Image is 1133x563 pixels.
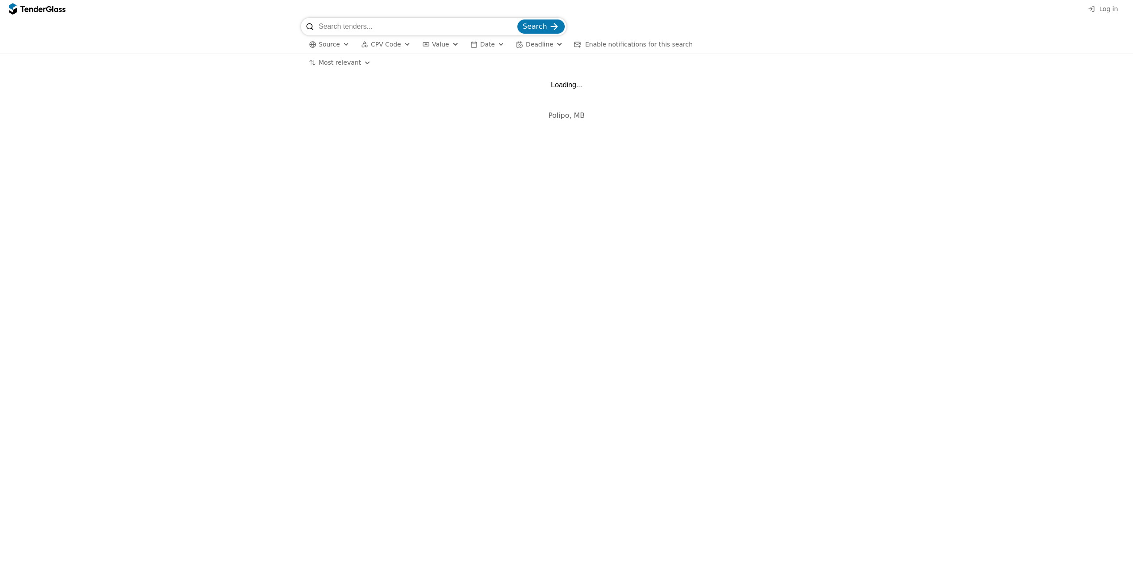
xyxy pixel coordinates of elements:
[585,41,693,48] span: Enable notifications for this search
[358,39,414,50] button: CPV Code
[513,39,566,50] button: Deadline
[432,41,449,48] span: Value
[305,39,353,50] button: Source
[523,22,547,31] span: Search
[319,18,516,35] input: Search tenders...
[419,39,462,50] button: Value
[467,39,508,50] button: Date
[548,111,585,120] span: Polipo, MB
[517,19,565,34] button: Search
[319,41,340,48] span: Source
[1099,5,1118,12] span: Log in
[571,39,695,50] button: Enable notifications for this search
[526,41,553,48] span: Deadline
[1085,4,1121,15] button: Log in
[371,41,401,48] span: CPV Code
[551,81,582,89] div: Loading...
[480,41,495,48] span: Date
